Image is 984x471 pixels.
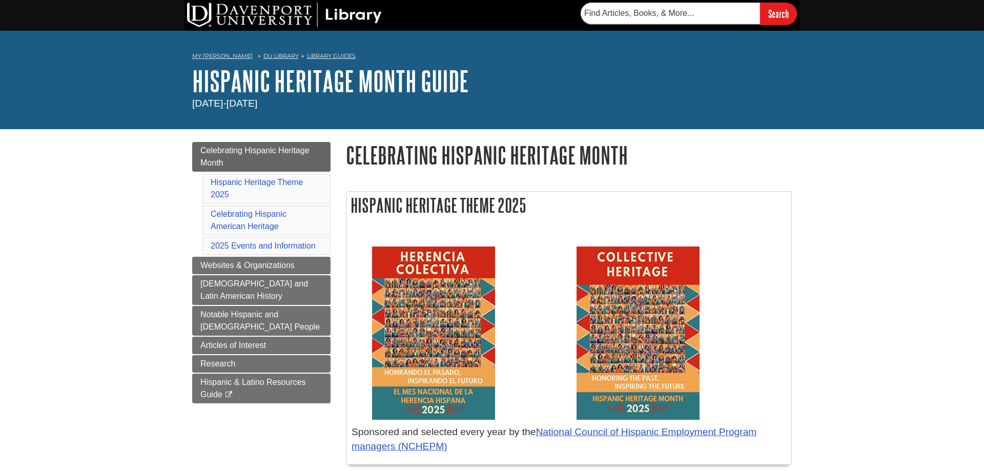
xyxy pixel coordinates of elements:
[372,247,495,420] img: Herencia Colectiva
[346,142,792,168] h1: Celebrating Hispanic Heritage Month
[192,142,331,403] div: Guide Page Menu
[192,355,331,373] a: Research
[307,52,356,59] a: Library Guides
[200,310,320,331] span: Notable Hispanic and [DEMOGRAPHIC_DATA] People
[352,426,756,452] a: National Council of Hispanic Employment Program managers (NCHEPM)
[581,3,797,25] form: Searches DU Library's articles, books, and more
[577,247,700,420] img: Collective Heritage
[200,279,308,300] span: [DEMOGRAPHIC_DATA] and Latin American History
[192,65,469,97] a: Hispanic Heritage Month Guide
[187,3,382,27] img: DU Library
[224,392,233,398] i: This link opens in a new window
[211,178,303,199] a: Hispanic Heritage Theme 2025
[192,257,331,274] a: Websites & Organizations
[192,275,331,305] a: [DEMOGRAPHIC_DATA] and Latin American History
[263,52,299,59] a: DU Library
[192,52,253,60] a: My [PERSON_NAME]
[760,3,797,25] input: Search
[192,98,257,109] span: [DATE]-[DATE]
[192,142,331,172] a: Celebrating Hispanic Heritage Month
[200,261,295,270] span: Websites & Organizations
[200,359,235,368] span: Research
[200,146,310,167] span: Celebrating Hispanic Heritage Month
[192,337,331,354] a: Articles of Interest
[192,306,331,336] a: Notable Hispanic and [DEMOGRAPHIC_DATA] People
[211,210,286,231] a: Celebrating Hispanic American Heritage
[211,241,316,250] a: 2025 Events and Information
[346,192,791,219] h2: Hispanic Heritage Theme 2025
[352,425,786,455] p: Sponsored and selected every year by the
[581,3,760,24] input: Find Articles, Books, & More...
[192,49,792,66] nav: breadcrumb
[192,374,331,403] a: Hispanic & Latino Resources Guide
[200,341,266,350] span: Articles of Interest
[200,378,305,399] span: Hispanic & Latino Resources Guide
